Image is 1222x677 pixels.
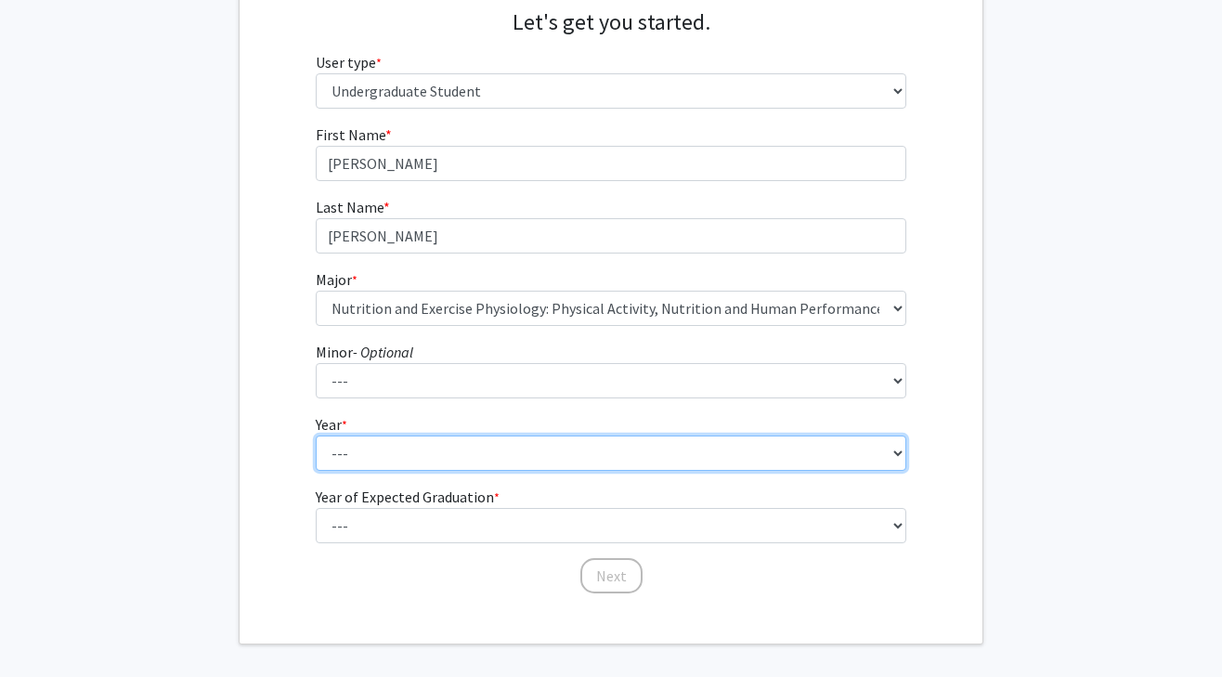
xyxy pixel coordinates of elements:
span: Last Name [316,198,383,216]
iframe: Chat [14,593,79,663]
button: Next [580,558,643,593]
label: Major [316,268,357,291]
i: - Optional [353,343,413,361]
span: First Name [316,125,385,144]
label: Year [316,413,347,436]
label: Year of Expected Graduation [316,486,500,508]
label: Minor [316,341,413,363]
h4: Let's get you started. [316,9,907,36]
label: User type [316,51,382,73]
